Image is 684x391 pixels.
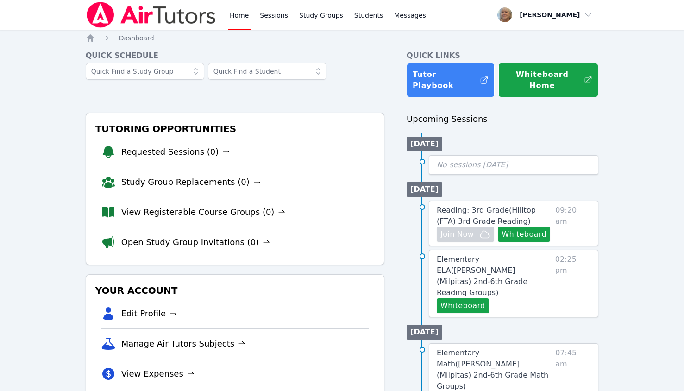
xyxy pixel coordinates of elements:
[407,182,442,197] li: [DATE]
[86,33,599,43] nav: Breadcrumb
[119,34,154,42] span: Dashboard
[121,337,246,350] a: Manage Air Tutors Subjects
[208,63,326,80] input: Quick Find a Student
[407,325,442,340] li: [DATE]
[94,282,377,299] h3: Your Account
[119,33,154,43] a: Dashboard
[86,63,204,80] input: Quick Find a Study Group
[437,298,489,313] button: Whiteboard
[121,176,261,189] a: Study Group Replacements (0)
[437,254,552,298] a: Elementary ELA([PERSON_NAME] (Milpitas) 2nd-6th Grade Reading Groups)
[94,120,377,137] h3: Tutoring Opportunities
[407,63,495,97] a: Tutor Playbook
[407,137,442,151] li: [DATE]
[121,206,286,219] a: View Registerable Course Groups (0)
[437,227,494,242] button: Join Now
[437,160,508,169] span: No sessions [DATE]
[86,50,384,61] h4: Quick Schedule
[121,307,177,320] a: Edit Profile
[437,348,548,391] span: Elementary Math ( [PERSON_NAME] (Milpitas) 2nd-6th Grade Math Groups )
[437,205,552,227] a: Reading: 3rd Grade(Hilltop (FTA) 3rd Grade Reading)
[437,206,536,226] span: Reading: 3rd Grade ( Hilltop (FTA) 3rd Grade Reading )
[498,227,550,242] button: Whiteboard
[407,50,598,61] h4: Quick Links
[86,2,217,28] img: Air Tutors
[555,254,591,313] span: 02:25 pm
[394,11,426,20] span: Messages
[121,236,270,249] a: Open Study Group Invitations (0)
[555,205,590,242] span: 09:20 am
[498,63,598,97] button: Whiteboard Home
[121,367,195,380] a: View Expenses
[437,255,527,297] span: Elementary ELA ( [PERSON_NAME] (Milpitas) 2nd-6th Grade Reading Groups )
[440,229,474,240] span: Join Now
[121,145,230,158] a: Requested Sessions (0)
[407,113,598,126] h3: Upcoming Sessions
